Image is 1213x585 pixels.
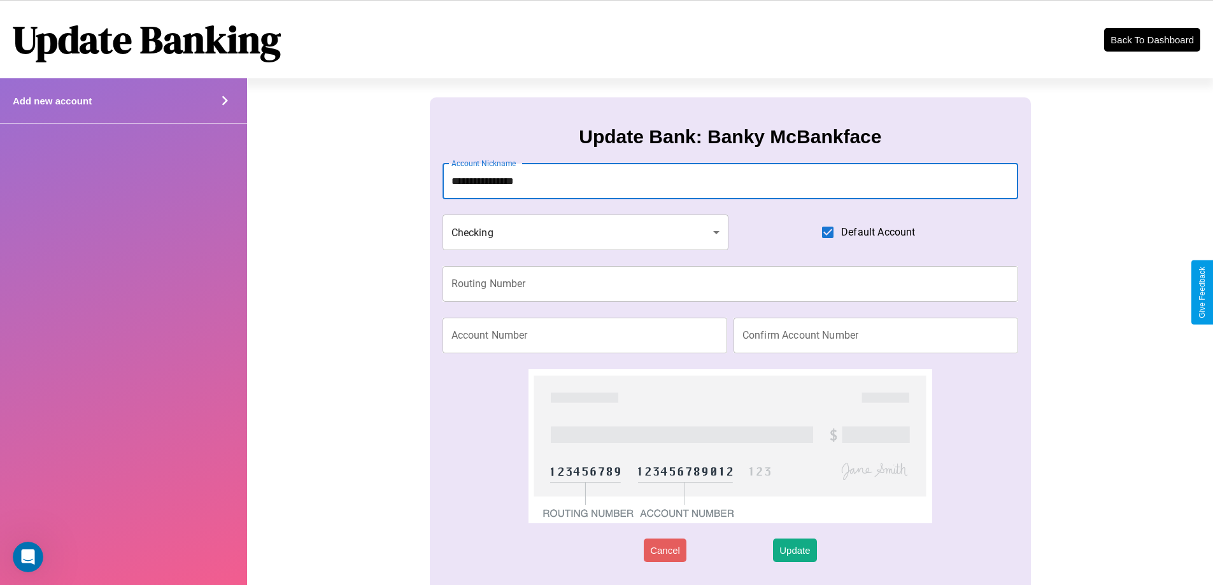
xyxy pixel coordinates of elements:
h3: Update Bank: Banky McBankface [579,126,881,148]
button: Back To Dashboard [1104,28,1200,52]
div: Checking [443,215,729,250]
label: Account Nickname [451,158,516,169]
div: Give Feedback [1198,267,1207,318]
button: Cancel [644,539,686,562]
img: check [528,369,932,523]
h4: Add new account [13,95,92,106]
span: Default Account [841,225,915,240]
h1: Update Banking [13,13,281,66]
button: Update [773,539,816,562]
iframe: Intercom live chat [13,542,43,572]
